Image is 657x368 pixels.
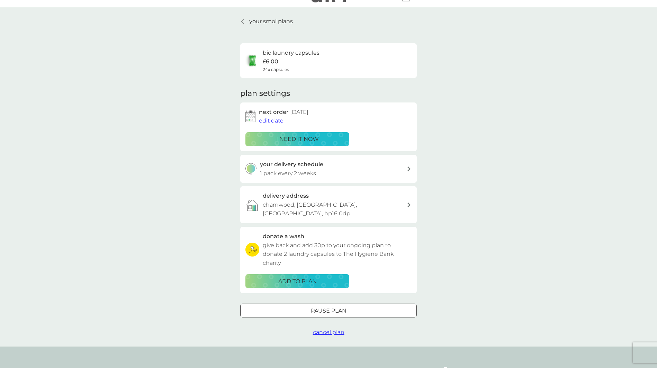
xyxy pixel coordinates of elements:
h3: your delivery schedule [260,160,323,169]
button: edit date [259,116,283,125]
button: cancel plan [313,328,344,337]
p: ADD TO PLAN [278,277,317,286]
p: Pause plan [311,306,346,315]
button: Pause plan [240,304,417,317]
span: edit date [259,117,283,124]
p: £6.00 [263,57,278,66]
h6: bio laundry capsules [263,48,319,57]
img: bio laundry capsules [245,54,259,68]
button: i need it now [245,132,349,146]
h3: donate a wash [263,232,304,241]
h3: delivery address [263,191,309,200]
button: ADD TO PLAN [245,274,349,288]
p: give back and add 30p to your ongoing plan to donate 2 laundry capsules to The Hygiene Bank charity. [263,241,412,268]
h2: plan settings [240,88,290,99]
p: i need it now [276,135,319,144]
h2: next order [259,108,308,117]
button: your delivery schedule1 pack every 2 weeks [240,155,417,183]
a: your smol plans [240,17,293,26]
span: cancel plan [313,329,344,335]
p: charnwood, [GEOGRAPHIC_DATA], [GEOGRAPHIC_DATA], hp16 0dp [263,200,407,218]
span: 24x capsules [263,66,289,73]
span: [DATE] [290,109,308,115]
a: delivery addresscharnwood, [GEOGRAPHIC_DATA], [GEOGRAPHIC_DATA], hp16 0dp [240,186,417,223]
p: your smol plans [249,17,293,26]
p: 1 pack every 2 weeks [260,169,316,178]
